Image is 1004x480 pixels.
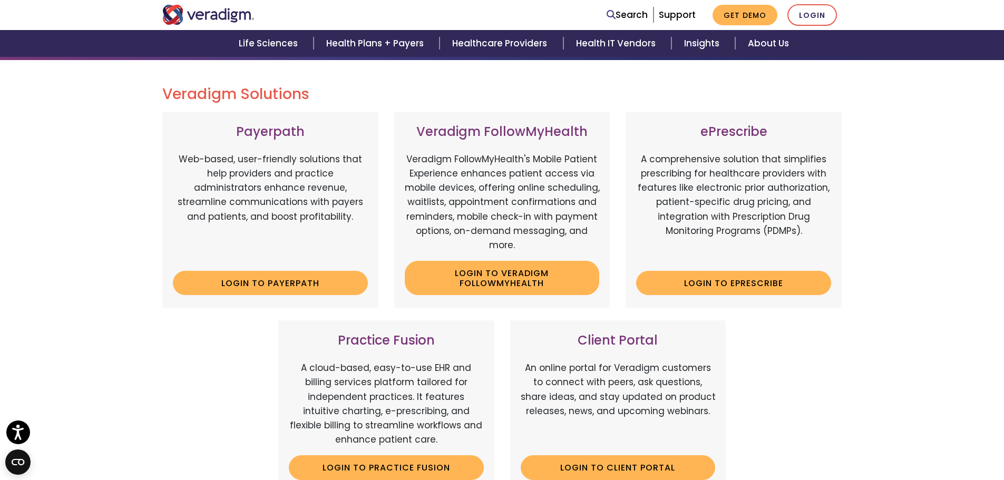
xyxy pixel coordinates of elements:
[607,8,648,22] a: Search
[226,30,314,57] a: Life Sciences
[521,333,716,348] h3: Client Portal
[289,361,484,447] p: A cloud-based, easy-to-use EHR and billing services platform tailored for independent practices. ...
[405,261,600,295] a: Login to Veradigm FollowMyHealth
[162,5,255,25] img: Veradigm logo
[713,5,777,25] a: Get Demo
[787,4,837,26] a: Login
[521,455,716,479] a: Login to Client Portal
[521,361,716,447] p: An online portal for Veradigm customers to connect with peers, ask questions, share ideas, and st...
[173,152,368,263] p: Web-based, user-friendly solutions that help providers and practice administrators enhance revenu...
[563,30,671,57] a: Health IT Vendors
[735,30,802,57] a: About Us
[173,271,368,295] a: Login to Payerpath
[440,30,563,57] a: Healthcare Providers
[405,124,600,140] h3: Veradigm FollowMyHealth
[659,8,696,21] a: Support
[636,124,831,140] h3: ePrescribe
[636,271,831,295] a: Login to ePrescribe
[314,30,440,57] a: Health Plans + Payers
[636,152,831,263] p: A comprehensive solution that simplifies prescribing for healthcare providers with features like ...
[671,30,735,57] a: Insights
[173,124,368,140] h3: Payerpath
[5,449,31,475] button: Open CMP widget
[289,333,484,348] h3: Practice Fusion
[405,152,600,252] p: Veradigm FollowMyHealth's Mobile Patient Experience enhances patient access via mobile devices, o...
[162,85,842,103] h2: Veradigm Solutions
[289,455,484,479] a: Login to Practice Fusion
